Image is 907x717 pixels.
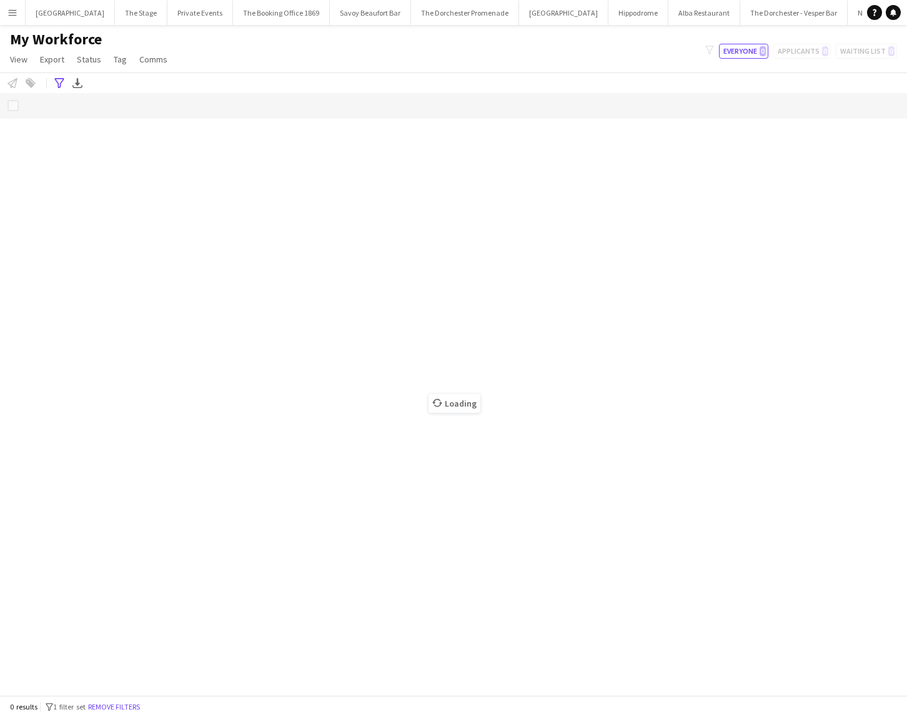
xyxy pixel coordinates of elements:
a: View [5,51,32,67]
span: View [10,54,27,65]
button: [GEOGRAPHIC_DATA] [26,1,115,25]
button: The Dorchester - Vesper Bar [740,1,848,25]
a: Tag [109,51,132,67]
span: 0 [760,46,766,56]
button: Everyone0 [719,44,768,59]
span: Loading [429,394,480,413]
span: Export [40,54,64,65]
button: The Dorchester Promenade [411,1,519,25]
button: Private Events [167,1,233,25]
button: The Stage [115,1,167,25]
button: The Booking Office 1869 [233,1,330,25]
a: Status [72,51,106,67]
a: Comms [134,51,172,67]
button: New Board [848,1,903,25]
span: Tag [114,54,127,65]
span: My Workforce [10,30,102,49]
button: [GEOGRAPHIC_DATA] [519,1,608,25]
span: Status [77,54,101,65]
app-action-btn: Export XLSX [70,76,85,91]
app-action-btn: Advanced filters [52,76,67,91]
button: Remove filters [86,700,142,714]
button: Alba Restaurant [668,1,740,25]
a: Export [35,51,69,67]
button: Savoy Beaufort Bar [330,1,411,25]
span: 1 filter set [53,702,86,711]
span: Comms [139,54,167,65]
button: Hippodrome [608,1,668,25]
